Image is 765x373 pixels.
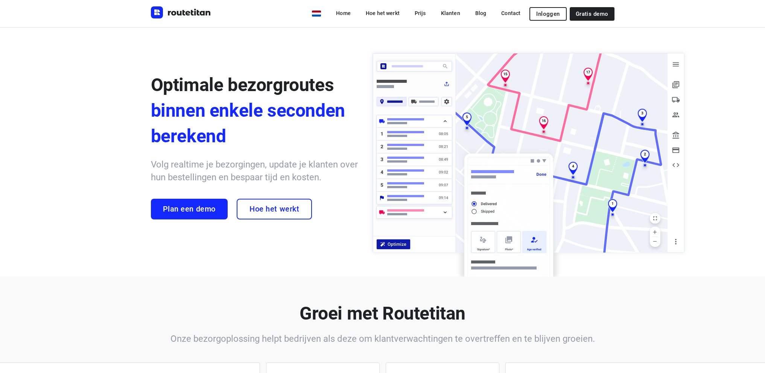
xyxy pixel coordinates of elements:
[360,6,406,20] a: Hoe het werkt
[368,49,689,277] img: illustration
[536,11,560,17] span: Inloggen
[151,98,358,149] span: binnen enkele seconden berekend
[237,199,312,219] a: Hoe het werkt
[151,74,334,96] span: Optimale bezorgroutes
[570,7,614,21] a: Gratis demo
[249,205,299,213] span: Hoe het werkt
[151,158,358,184] h6: Volg realtime je bezorgingen, update je klanten over hun bestellingen en bespaar tijd en kosten.
[151,199,228,219] a: Plan een demo
[576,11,608,17] span: Gratis demo
[409,6,432,20] a: Prijs
[529,7,566,21] button: Inloggen
[469,6,493,20] a: Blog
[330,6,357,20] a: Home
[151,6,211,20] a: Routetitan
[495,6,526,20] a: Contact
[300,303,465,324] b: Groei met Routetitan
[435,6,466,20] a: Klanten
[163,205,216,213] span: Plan een demo
[151,6,211,18] img: Routetitan logo
[151,332,614,345] h6: Onze bezorgoplossing helpt bedrijven als deze om klantverwachtingen te overtreffen en te blijven ...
